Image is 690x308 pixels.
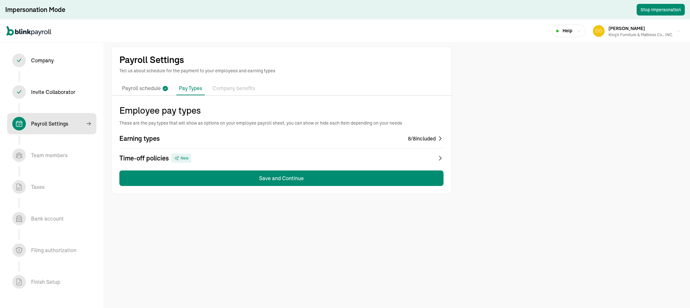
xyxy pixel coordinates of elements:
[119,170,444,186] button: Save and Continue
[408,135,436,142] div: 8 / 8 included
[31,56,54,64] div: Company
[7,113,96,134] span: Payroll Settings
[119,55,444,65] h1: Payroll Settings
[31,183,45,191] div: Taxes
[637,4,685,15] button: Stop Impersonation
[179,84,202,92] p: Pay Types
[590,23,684,39] button: [PERSON_NAME]King's Furniture & Mattress Co., INC.
[31,120,68,128] div: Payroll Settings
[563,27,572,34] span: Help
[181,155,189,161] span: New
[583,238,690,308] iframe: Chat Widget
[31,278,60,286] div: Finish Setup
[608,32,673,38] div: King's Furniture & Mattress Co., INC.
[119,154,169,163] span: Time-off policies
[31,215,64,222] div: Bank account
[608,26,645,31] span: [PERSON_NAME]
[31,88,75,96] div: Invite Collaborator
[119,134,160,143] span: Earning types
[213,84,255,93] p: Company benefits
[7,81,96,103] span: Invite Collaborator
[31,246,76,254] div: Filing authorization
[5,5,65,14] div: Impersonation Mode
[122,84,161,93] p: Payroll schedule
[7,240,96,261] span: Filing authorization
[7,176,96,198] span: Taxes
[7,145,96,166] span: Team members
[119,104,444,117] p: Employee pay types
[6,22,51,40] nav: Global
[7,271,96,293] span: Finish Setup
[119,120,444,126] span: These are the pay types that will show as options on your employee payroll sheet, you can show or...
[7,208,96,229] span: Bank account
[7,50,96,71] span: Company
[31,151,68,159] div: Team members
[119,67,444,74] p: Tell us about schedule for the payment to your employees and earning types
[552,25,586,37] button: Help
